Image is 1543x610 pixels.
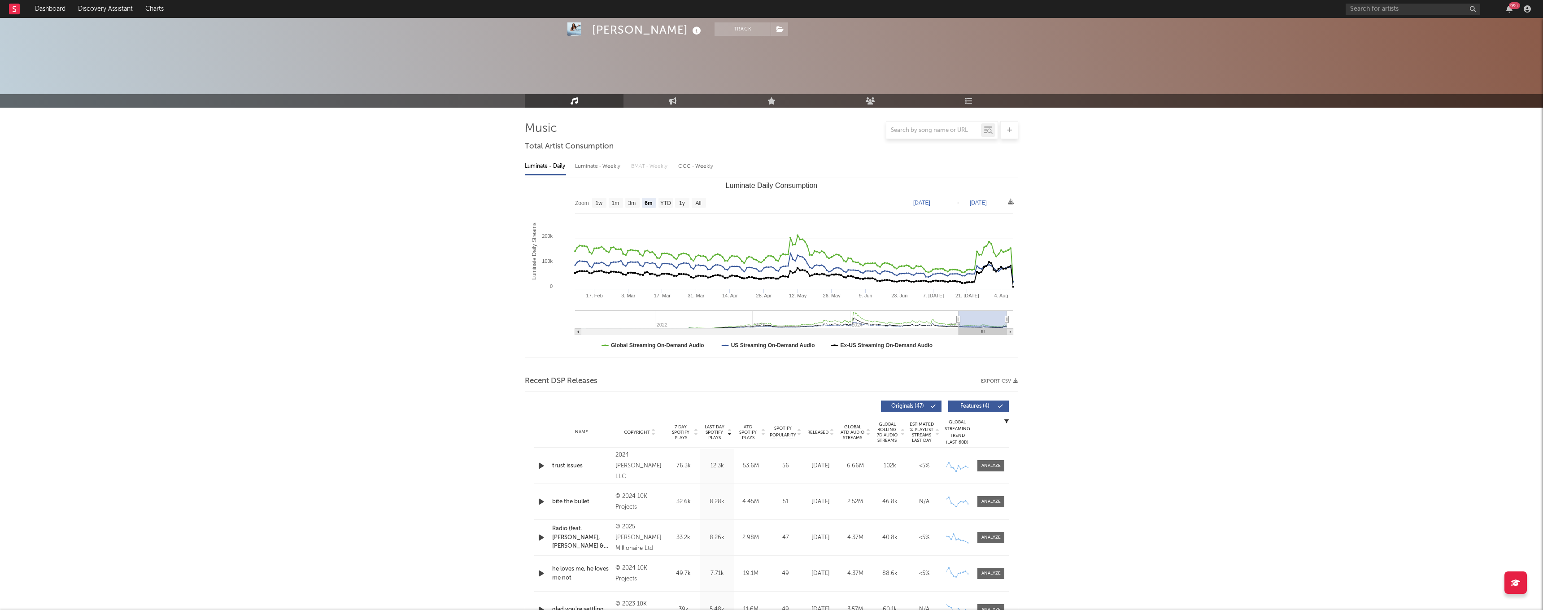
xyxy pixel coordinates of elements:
[923,293,944,298] text: 7. [DATE]
[586,293,603,298] text: 17. Feb
[621,293,636,298] text: 3. Mar
[875,462,905,471] div: 102k
[669,462,698,471] div: 76.3k
[970,200,987,206] text: [DATE]
[981,379,1018,384] button: Export CSV
[875,422,899,443] span: Global Rolling 7D Audio Streams
[1509,2,1520,9] div: 99 +
[841,342,933,349] text: Ex-US Streaming On-Demand Audio
[678,159,714,174] div: OCC - Weekly
[770,569,801,578] div: 49
[525,376,597,387] span: Recent DSP Releases
[756,293,772,298] text: 28. Apr
[525,178,1018,357] svg: Luminate Daily Consumption
[840,424,865,440] span: Global ATD Audio Streams
[736,533,765,542] div: 2.98M
[840,569,870,578] div: 4.37M
[887,404,928,409] span: Originals ( 47 )
[875,497,905,506] div: 46.8k
[840,462,870,471] div: 6.66M
[669,497,698,506] div: 32.6k
[550,283,553,289] text: 0
[615,563,664,584] div: © 2024 10K Projects
[552,524,611,551] a: Radio (feat. [PERSON_NAME], [PERSON_NAME] & KABU)
[695,200,701,206] text: All
[679,200,685,206] text: 1y
[789,293,807,298] text: 12. May
[1506,5,1512,13] button: 99+
[552,565,611,582] a: he loves me, he loves me not
[702,533,732,542] div: 8.26k
[909,422,934,443] span: Estimated % Playlist Streams Last Day
[886,127,981,134] input: Search by song name or URL
[525,159,566,174] div: Luminate - Daily
[944,419,971,446] div: Global Streaming Trend (Last 60D)
[531,222,537,279] text: Luminate Daily Streams
[955,293,979,298] text: 21. [DATE]
[806,462,836,471] div: [DATE]
[909,533,939,542] div: <5%
[736,462,765,471] div: 53.6M
[823,293,841,298] text: 26. May
[731,342,815,349] text: US Streaming On-Demand Audio
[875,533,905,542] div: 40.8k
[722,293,738,298] text: 14. Apr
[654,293,671,298] text: 17. Mar
[542,258,553,264] text: 100k
[806,533,836,542] div: [DATE]
[612,200,619,206] text: 1m
[525,141,614,152] span: Total Artist Consumption
[660,200,671,206] text: YTD
[575,159,622,174] div: Luminate - Weekly
[994,293,1008,298] text: 4. Aug
[909,497,939,506] div: N/A
[542,233,553,239] text: 200k
[552,497,611,506] a: bite the bullet
[615,491,664,513] div: © 2024 10K Projects
[1346,4,1480,15] input: Search for artists
[770,462,801,471] div: 56
[913,200,930,206] text: [DATE]
[736,569,765,578] div: 19.1M
[624,430,650,435] span: Copyright
[726,182,818,189] text: Luminate Daily Consumption
[615,450,664,482] div: 2024 [PERSON_NAME] LLC
[669,569,698,578] div: 49.7k
[736,497,765,506] div: 4.45M
[881,401,941,412] button: Originals(47)
[840,533,870,542] div: 4.37M
[615,522,664,554] div: © 2025 [PERSON_NAME] Millionaire Ltd
[806,497,836,506] div: [DATE]
[611,342,704,349] text: Global Streaming On-Demand Audio
[669,424,693,440] span: 7 Day Spotify Plays
[770,425,796,439] span: Spotify Popularity
[628,200,636,206] text: 3m
[909,569,939,578] div: <5%
[875,569,905,578] div: 88.6k
[669,533,698,542] div: 33.2k
[954,404,995,409] span: Features ( 4 )
[948,401,1009,412] button: Features(4)
[596,200,603,206] text: 1w
[770,533,801,542] div: 47
[859,293,872,298] text: 9. Jun
[736,424,760,440] span: ATD Spotify Plays
[645,200,652,206] text: 6m
[552,429,611,436] div: Name
[552,462,611,471] a: trust issues
[715,22,771,36] button: Track
[806,569,836,578] div: [DATE]
[909,462,939,471] div: <5%
[891,293,907,298] text: 23. Jun
[807,430,828,435] span: Released
[688,293,705,298] text: 31. Mar
[575,200,589,206] text: Zoom
[702,424,726,440] span: Last Day Spotify Plays
[702,462,732,471] div: 12.3k
[770,497,801,506] div: 51
[592,22,703,37] div: [PERSON_NAME]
